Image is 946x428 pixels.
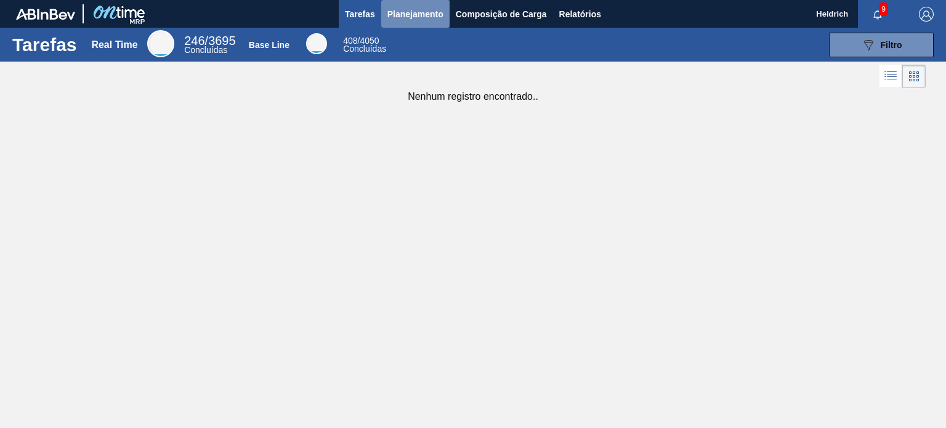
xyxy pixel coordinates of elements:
[12,38,77,52] h1: Tarefas
[184,36,235,54] div: Real Time
[919,7,934,22] img: Logout
[91,39,137,50] div: Real Time
[902,65,926,88] div: Visão em Cards
[249,40,289,50] div: Base Line
[387,7,443,22] span: Planejamento
[456,7,547,22] span: Composição de Carga
[184,45,227,55] span: Concluídas
[184,34,204,47] span: 246
[879,2,888,16] span: 9
[343,44,386,54] span: Concluídas
[184,34,235,47] span: / 3695
[881,40,902,50] span: Filtro
[858,6,897,23] button: Notificações
[343,36,357,46] span: 408
[345,7,375,22] span: Tarefas
[343,36,379,46] span: / 4050
[16,9,75,20] img: TNhmsLtSVTkK8tSr43FrP2fwEKptu5GPRR3wAAAABJRU5ErkJggg==
[559,7,601,22] span: Relatórios
[343,37,386,53] div: Base Line
[306,33,327,54] div: Base Line
[829,33,934,57] button: Filtro
[147,30,174,57] div: Real Time
[879,65,902,88] div: Visão em Lista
